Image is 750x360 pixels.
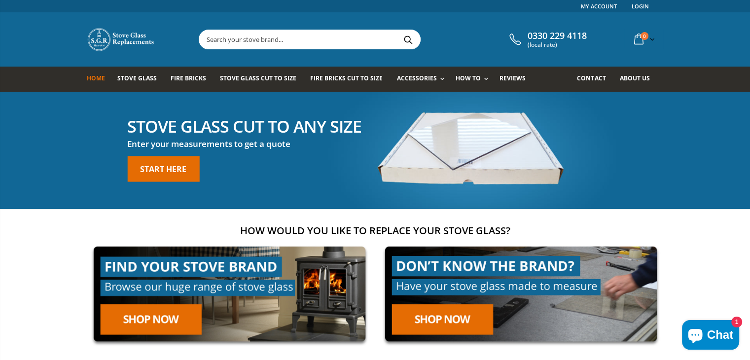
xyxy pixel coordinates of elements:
span: Contact [577,74,606,82]
span: Home [87,74,105,82]
span: Stove Glass [117,74,157,82]
a: Contact [577,67,613,92]
a: Fire Bricks [171,67,214,92]
a: Stove Glass Cut To Size [220,67,304,92]
a: Start here [127,156,199,181]
a: Accessories [396,67,449,92]
a: Fire Bricks Cut To Size [310,67,390,92]
span: Reviews [500,74,526,82]
a: Home [87,67,112,92]
img: made-to-measure-cta_2cd95ceb-d519-4648-b0cf-d2d338fdf11f.jpg [378,240,664,349]
input: Search your stove brand... [199,30,531,49]
h2: Stove glass cut to any size [127,117,361,134]
inbox-online-store-chat: Shopify online store chat [679,320,742,352]
img: Stove Glass Replacement [87,27,156,52]
span: How To [456,74,481,82]
span: 0330 229 4118 [528,31,587,41]
span: 0 [641,32,648,40]
h2: How would you like to replace your stove glass? [87,224,664,237]
span: Fire Bricks [171,74,206,82]
span: Stove Glass Cut To Size [220,74,296,82]
span: About us [619,74,649,82]
span: Accessories [396,74,436,82]
a: How To [456,67,493,92]
button: Search [397,30,419,49]
a: Stove Glass [117,67,164,92]
img: find-your-brand-cta_9b334d5d-5c94-48ed-825f-d7972bbdebd0.jpg [87,240,372,349]
span: (local rate) [528,41,587,48]
span: Fire Bricks Cut To Size [310,74,383,82]
h3: Enter your measurements to get a quote [127,138,361,149]
a: Reviews [500,67,533,92]
a: 0330 229 4118 (local rate) [507,31,587,48]
a: 0 [630,30,657,49]
a: About us [619,67,657,92]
